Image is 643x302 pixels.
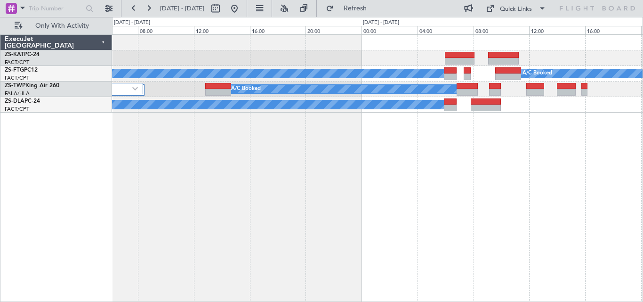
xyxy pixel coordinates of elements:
[5,106,29,113] a: FACT/CPT
[529,26,585,34] div: 12:00
[336,5,375,12] span: Refresh
[500,5,532,14] div: Quick Links
[418,26,474,34] div: 04:00
[5,98,40,104] a: ZS-DLAPC-24
[5,59,29,66] a: FACT/CPT
[250,26,306,34] div: 16:00
[585,26,641,34] div: 16:00
[231,82,261,96] div: A/C Booked
[5,83,25,89] span: ZS-TWP
[194,26,250,34] div: 12:00
[160,4,204,13] span: [DATE] - [DATE]
[5,83,59,89] a: ZS-TWPKing Air 260
[10,18,102,33] button: Only With Activity
[5,52,24,57] span: ZS-KAT
[474,26,530,34] div: 08:00
[362,26,418,34] div: 00:00
[5,74,29,82] a: FACT/CPT
[5,52,40,57] a: ZS-KATPC-24
[522,66,552,81] div: A/C Booked
[305,26,362,34] div: 20:00
[481,1,551,16] button: Quick Links
[132,87,138,90] img: arrow-gray.svg
[138,26,194,34] div: 08:00
[5,98,24,104] span: ZS-DLA
[321,1,378,16] button: Refresh
[5,67,24,73] span: ZS-FTG
[114,19,150,27] div: [DATE] - [DATE]
[5,90,30,97] a: FALA/HLA
[5,67,38,73] a: ZS-FTGPC12
[363,19,399,27] div: [DATE] - [DATE]
[24,23,99,29] span: Only With Activity
[29,1,83,16] input: Trip Number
